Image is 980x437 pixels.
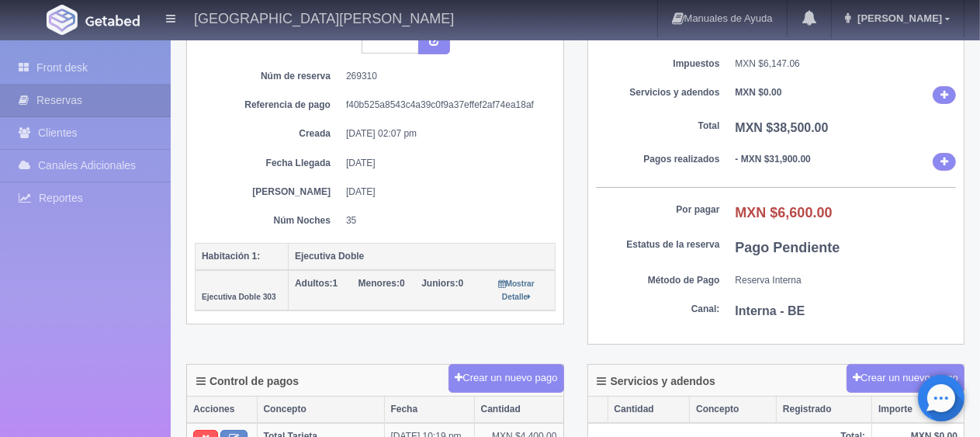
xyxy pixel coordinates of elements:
th: Acciones [187,397,257,423]
h4: Control de pagos [196,376,299,387]
strong: Juniors: [421,278,458,289]
dd: MXN $6,147.06 [736,57,957,71]
h4: [GEOGRAPHIC_DATA][PERSON_NAME] [194,8,454,27]
dt: Servicios y adendos [596,86,720,99]
dt: Pagos realizados [596,153,720,166]
dt: Referencia de pago [206,99,331,112]
h4: Servicios y adendos [597,376,715,387]
th: Cantidad [608,397,690,423]
a: Mostrar Detalle [499,278,535,302]
th: Importe [872,397,964,423]
dt: Núm Noches [206,214,331,227]
button: Crear un nuevo cargo [847,364,964,393]
b: Pago Pendiente [736,240,840,255]
th: Ejecutiva Doble [289,243,556,270]
dt: Creada [206,127,331,140]
dd: [DATE] [346,157,544,170]
dd: 35 [346,214,544,227]
dt: Método de Pago [596,274,720,287]
dt: Total [596,120,720,133]
dt: Por pagar [596,203,720,217]
b: Interna - BE [736,304,805,317]
button: Crear un nuevo pago [448,364,563,393]
dt: Estatus de la reserva [596,238,720,251]
strong: Adultos: [295,278,333,289]
b: MXN $0.00 [736,87,782,98]
span: 1 [295,278,338,289]
span: [PERSON_NAME] [854,12,942,24]
strong: Menores: [358,278,400,289]
b: - MXN $31,900.00 [736,154,811,165]
small: Mostrar Detalle [499,279,535,301]
b: Habitación 1: [202,251,260,262]
th: Cantidad [474,397,563,423]
dd: 269310 [346,70,544,83]
dt: [PERSON_NAME] [206,186,331,199]
dt: Fecha Llegada [206,157,331,170]
dt: Impuestos [596,57,720,71]
dt: Núm de reserva [206,70,331,83]
th: Concepto [257,397,384,423]
b: MXN $6,600.00 [736,205,833,220]
img: Getabed [47,5,78,35]
span: 0 [358,278,405,289]
th: Registrado [776,397,871,423]
dd: Reserva Interna [736,274,957,287]
th: Concepto [690,397,777,423]
dd: f40b525a8543c4a39c0f9a37effef2af74ea18af [346,99,544,112]
span: 0 [421,278,463,289]
b: MXN $38,500.00 [736,121,829,134]
dt: Canal: [596,303,720,316]
img: Getabed [85,15,140,26]
small: Ejecutiva Doble 303 [202,293,276,301]
dd: [DATE] 02:07 pm [346,127,544,140]
th: Fecha [384,397,474,423]
dd: [DATE] [346,186,544,199]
